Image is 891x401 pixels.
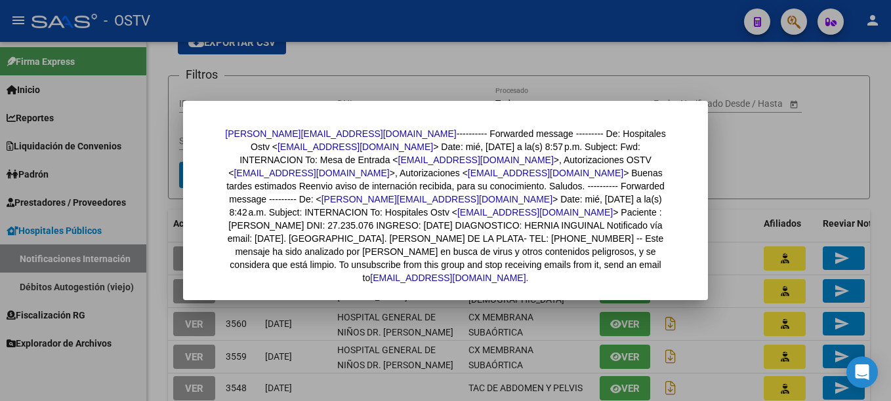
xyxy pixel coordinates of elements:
a: [EMAIL_ADDRESS][DOMAIN_NAME] [468,168,623,178]
a: [EMAIL_ADDRESS][DOMAIN_NAME] [278,142,433,152]
a: [PERSON_NAME][EMAIL_ADDRESS][DOMAIN_NAME] [321,194,552,204]
a: [EMAIL_ADDRESS][DOMAIN_NAME] [457,207,613,218]
div: Open Intercom Messenger [846,356,878,388]
div: ---------- Forwarded message --------- De: Hospitales Ostv < > Date: mié, [DATE] a la(s) 8:57 p.m... [222,127,669,284]
a: [EMAIL_ADDRESS][DOMAIN_NAME] [398,155,554,165]
a: [PERSON_NAME][EMAIL_ADDRESS][DOMAIN_NAME] [225,128,456,139]
a: [EMAIL_ADDRESS][DOMAIN_NAME] [370,273,526,283]
a: [EMAIL_ADDRESS][DOMAIN_NAME] [234,168,389,178]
